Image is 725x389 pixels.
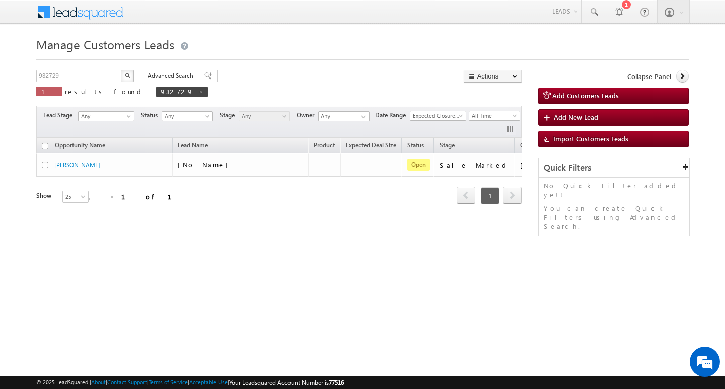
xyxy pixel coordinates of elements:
[434,140,460,153] a: Stage
[79,112,131,121] span: Any
[329,379,344,386] span: 77516
[36,191,54,200] div: Show
[346,141,396,149] span: Expected Deal Size
[173,140,213,153] span: Lead Name
[544,204,684,231] p: You can create Quick Filters using Advanced Search.
[464,70,522,83] button: Actions
[457,187,475,204] span: prev
[552,91,619,100] span: Add Customers Leads
[356,112,369,122] a: Show All Items
[54,161,100,169] a: [PERSON_NAME]
[481,187,499,204] span: 1
[341,140,401,153] a: Expected Deal Size
[125,73,130,78] img: Search
[91,379,106,385] a: About
[87,191,184,202] div: 1 - 1 of 1
[554,113,598,121] span: Add New Lead
[407,159,430,171] span: Open
[229,379,344,386] span: Your Leadsquared Account Number is
[553,134,628,143] span: Import Customers Leads
[375,111,410,120] span: Date Range
[162,112,210,121] span: Any
[162,111,213,121] a: Any
[410,111,466,121] a: Expected Closure Date
[189,379,228,385] a: Acceptable Use
[161,87,193,96] span: 932729
[520,141,538,149] span: Owner
[469,111,517,120] span: All Time
[178,160,233,169] span: [No Name]
[469,111,520,121] a: All Time
[410,111,463,120] span: Expected Closure Date
[440,161,510,170] div: Sale Marked
[63,192,90,201] span: 25
[314,141,335,149] span: Product
[55,141,105,149] span: Opportunity Name
[65,87,145,96] span: results found
[148,71,196,81] span: Advanced Search
[239,111,290,121] a: Any
[42,143,48,149] input: Check all records
[544,181,684,199] p: No Quick Filter added yet!
[297,111,318,120] span: Owner
[41,87,57,96] span: 1
[440,141,455,149] span: Stage
[457,188,475,204] a: prev
[220,111,239,120] span: Stage
[36,378,344,387] span: © 2025 LeadSquared | | | | |
[627,72,671,81] span: Collapse Panel
[141,111,162,120] span: Status
[36,36,174,52] span: Manage Customers Leads
[78,111,134,121] a: Any
[107,379,147,385] a: Contact Support
[318,111,370,121] input: Type to Search
[50,140,110,153] a: Opportunity Name
[239,112,287,121] span: Any
[503,188,522,204] a: next
[62,191,89,203] a: 25
[43,111,77,120] span: Lead Stage
[503,187,522,204] span: next
[520,161,586,170] div: [PERSON_NAME]
[402,140,429,153] a: Status
[539,158,689,178] div: Quick Filters
[149,379,188,385] a: Terms of Service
